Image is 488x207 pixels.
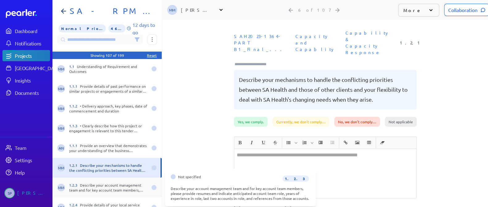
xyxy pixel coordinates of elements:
button: Italic [247,137,257,148]
a: SP[PERSON_NAME] [2,185,50,201]
div: [GEOGRAPHIC_DATA] [15,65,61,71]
span: Michelle Manuel [57,105,65,112]
div: Describe your mechanisms to handle the conflicting priorities between SA Health and those of othe... [69,163,148,173]
button: Insert Unordered List [283,137,294,148]
a: Documents [2,87,50,98]
div: Insights [15,77,49,83]
input: Type here to add tags [234,61,272,67]
span: 1.2.1 [69,163,80,168]
span: 1.1.3 [69,123,80,128]
span: Sarah Pendlebury [4,188,15,198]
pre: Describe your mechanisms to handle the conflicting priorities between SA Health and those of othe... [239,75,412,104]
a: [GEOGRAPHIC_DATA] [2,62,50,74]
p: 12 days to go [132,21,157,36]
span: 1.1 [69,64,77,69]
div: Dashboard [15,28,49,34]
div: Projects [15,53,49,59]
a: Help [2,167,50,178]
span: Reference Number: 1.2.1 [397,37,425,49]
span: 1.1.1 [69,143,80,148]
span: Michelle Manuel [57,85,65,92]
span: Priority [59,24,106,32]
span: 1.1.1 [69,84,80,89]
div: Provide an overview that demonstrates your understanding of the business capabilities, requiremen... [69,143,148,153]
a: Dashboard [2,25,50,36]
button: Clear Formatting [377,137,388,148]
div: 6 of 107 [298,7,331,13]
button: Increase Indent [315,137,326,148]
div: Help [15,169,49,175]
div: • Clearly describe how this project or engagement is relevant to this tender process [69,123,148,133]
button: Underline [258,137,269,148]
span: Insert Ordered List [299,137,315,148]
a: Settings [2,154,50,166]
span: Michelle Manuel [57,184,65,191]
div: Team [15,145,49,151]
div: Showing 107 of 199 [90,53,124,58]
span: Michelle Manuel [57,65,65,73]
a: Team [2,142,50,153]
span: Adam Nabali [57,144,65,152]
span: Michelle Manuel [57,164,65,171]
a: Projects [2,50,50,61]
div: Settings [15,157,49,163]
span: 46% of Questions Completed [108,24,126,32]
span: Decrease Indent [327,137,338,148]
div: Describe your account management team and for key account team members, please provide resumes an... [69,183,148,192]
button: Strike through [270,137,281,148]
button: Insert Image [352,137,363,148]
a: Insights [2,75,50,86]
span: Insert Unordered List [283,137,298,148]
span: Michelle Manuel [57,125,65,132]
div: [PERSON_NAME] [181,7,212,13]
div: • Delivery approach, key phases, date of commencement and duration [69,104,148,113]
div: Yes, we comply. [234,117,268,127]
div: Provide details of past performance on similar projects or engagements of a similar size or compl... [69,84,148,94]
span: Clear Formatting [377,137,388,148]
div: Not applicable [385,117,417,127]
span: Document: SAH2023-1364-PART B1_Final_Alcidion response.xlsx [231,31,288,55]
div: No, we don't comply… [334,117,380,127]
span: Strike through [270,137,281,148]
a: Dashboard [6,9,50,18]
div: Notifications [15,40,49,46]
span: Insert table [364,137,375,148]
div: Documents [15,90,49,96]
span: 1.2.3 [282,175,309,182]
span: 1.1.2 [69,104,80,108]
span: Not specified [178,174,201,182]
div: [PERSON_NAME] [17,188,48,198]
div: Describe your account management team and for key account team members, please provide resumes an... [171,186,310,201]
div: Reset [147,53,157,58]
div: Currently, we don't comply… [273,117,329,127]
div: Understanding of Requirement and Outcomes [69,64,148,74]
a: Notifications [2,38,50,49]
h1: SA - RPM - Part B1 [67,6,152,16]
span: Sheet: Capacity and Capablity [293,31,338,55]
span: 1.2.3 [69,183,80,188]
span: Michelle Manuel [167,5,177,15]
span: Bold [235,137,246,148]
span: Insert Image [352,137,363,148]
span: Section: Capability & Capacity Response [343,27,392,58]
button: Insert link [340,137,351,148]
button: Insert table [364,137,374,148]
p: More [403,7,422,13]
button: Insert Ordered List [299,137,310,148]
button: Bold [235,137,245,148]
